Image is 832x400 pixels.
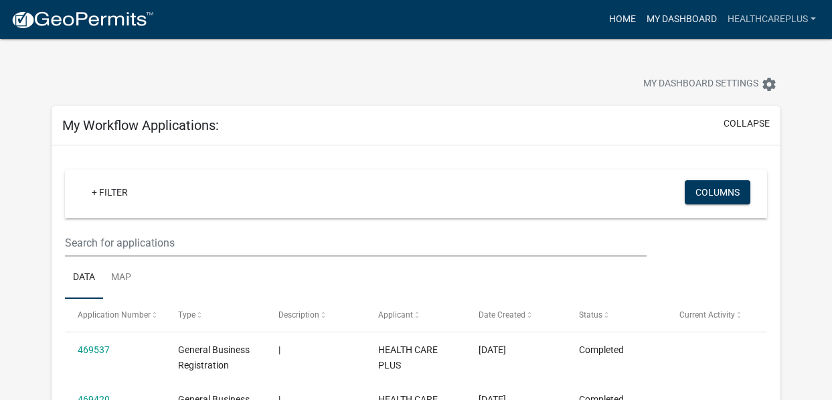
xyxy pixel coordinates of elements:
span: Type [178,310,195,320]
a: My Dashboard [641,7,722,32]
span: Current Activity [679,310,735,320]
span: | [278,344,280,355]
input: Search for applications [65,229,647,257]
span: Date Created [479,310,525,320]
button: My Dashboard Settingssettings [633,71,788,97]
h5: My Workflow Applications: [62,117,219,133]
span: Status [579,310,602,320]
datatable-header-cell: Status [566,299,667,331]
a: Home [604,7,641,32]
datatable-header-cell: Current Activity [666,299,766,331]
datatable-header-cell: Type [165,299,266,331]
datatable-header-cell: Description [266,299,366,331]
span: Application Number [78,310,151,320]
span: Applicant [378,310,413,320]
span: Completed [579,344,624,355]
button: collapse [724,117,770,131]
a: Map [103,257,139,299]
datatable-header-cell: Application Number [65,299,165,331]
span: Description [278,310,319,320]
datatable-header-cell: Applicant [365,299,466,331]
a: Data [65,257,103,299]
span: HEALTH CARE PLUS [378,344,438,371]
button: Columns [685,180,750,204]
span: General Business Registration [178,344,250,371]
i: settings [761,76,777,92]
a: healthcareplus [722,7,821,32]
a: + Filter [81,180,139,204]
datatable-header-cell: Date Created [466,299,566,331]
a: 469537 [78,344,110,355]
span: My Dashboard Settings [643,76,758,92]
span: 08/26/2025 [479,344,506,355]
